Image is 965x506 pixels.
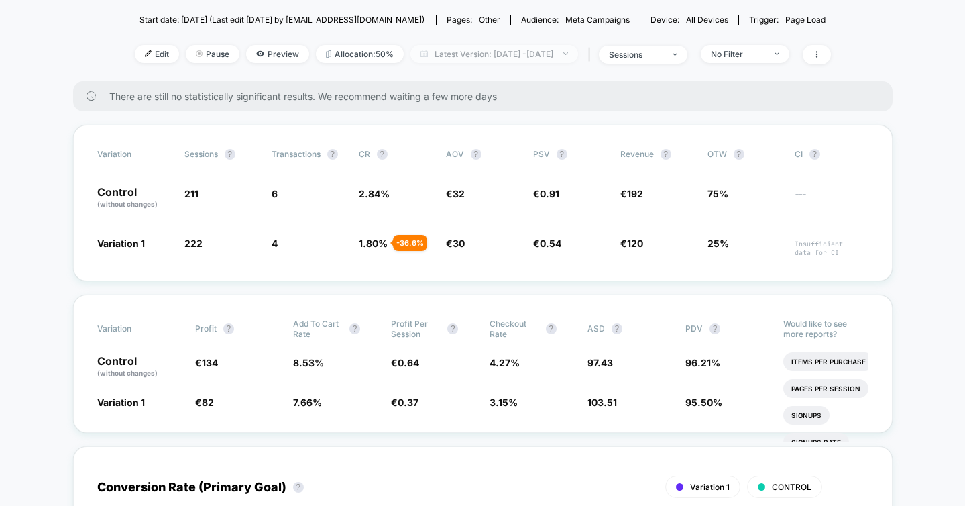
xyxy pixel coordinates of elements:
span: 32 [453,188,465,199]
span: 25% [707,238,729,249]
li: Signups [783,406,830,425]
span: 96.21 % [685,357,720,368]
span: Sessions [184,149,218,159]
img: calendar [420,50,428,57]
button: ? [734,149,744,160]
li: Items Per Purchase [783,352,874,371]
span: 0.91 [540,188,559,199]
button: ? [546,323,557,334]
button: ? [709,323,720,334]
span: PSV [533,149,550,159]
span: 1.80 % [359,238,388,249]
span: 30 [453,238,465,249]
span: Insufficient data for CI [795,240,868,257]
span: Variation 1 [97,397,145,408]
span: Variation 1 [690,482,730,492]
div: Pages: [447,15,500,25]
span: 82 [202,397,214,408]
button: ? [809,149,820,160]
img: edit [145,50,152,57]
span: 192 [627,188,643,199]
span: Pause [186,45,239,63]
span: Device: [640,15,738,25]
img: end [673,53,677,56]
span: 0.37 [398,397,418,408]
span: PDV [685,323,703,334]
span: OTW [707,149,781,160]
span: € [195,397,214,408]
span: 134 [202,357,218,368]
span: € [620,188,643,199]
span: Variation 1 [97,238,145,249]
span: AOV [446,149,464,159]
button: ? [661,149,671,160]
span: Profit [195,323,217,334]
span: Edit [135,45,179,63]
span: Preview [246,45,309,63]
span: Revenue [620,149,654,159]
span: 8.53 % [293,357,324,368]
button: ? [377,149,388,160]
span: 0.54 [540,238,561,249]
span: Variation [97,319,171,339]
li: Signups Rate [783,433,849,452]
img: end [563,52,568,55]
span: € [533,188,559,199]
div: No Filter [711,49,764,59]
span: other [479,15,500,25]
span: (without changes) [97,369,158,377]
p: Control [97,356,182,378]
div: - 36.6 % [393,235,427,251]
span: all devices [686,15,728,25]
button: ? [612,323,622,334]
span: Meta campaigns [565,15,630,25]
button: ? [327,149,338,160]
img: end [775,52,779,55]
span: CONTROL [772,482,811,492]
span: 120 [627,238,643,249]
span: 0.64 [398,357,419,368]
div: Audience: [521,15,630,25]
span: € [391,397,418,408]
span: Latest Version: [DATE] - [DATE] [410,45,578,63]
span: € [195,357,218,368]
div: Trigger: [749,15,826,25]
div: sessions [609,50,663,60]
span: 97.43 [587,357,613,368]
span: CI [795,149,868,160]
img: rebalance [326,50,331,58]
span: 6 [272,188,278,199]
span: Start date: [DATE] (Last edit [DATE] by [EMAIL_ADDRESS][DOMAIN_NAME]) [139,15,424,25]
span: 7.66 % [293,397,322,408]
span: € [446,238,465,249]
p: Would like to see more reports? [783,319,868,339]
span: Variation [97,149,171,160]
span: Transactions [272,149,321,159]
button: ? [223,323,234,334]
span: € [533,238,561,249]
span: 4 [272,238,278,249]
span: Profit Per Session [391,319,441,339]
span: | [585,45,599,64]
button: ? [447,323,458,334]
span: 222 [184,238,203,249]
li: Pages Per Session [783,379,868,398]
span: Add To Cart Rate [293,319,343,339]
span: --- [795,190,868,209]
p: Control [97,187,171,209]
img: end [196,50,203,57]
span: 4.27 % [490,357,520,368]
span: (without changes) [97,200,158,208]
span: Allocation: 50% [316,45,404,63]
span: 95.50 % [685,397,722,408]
span: 75% [707,188,728,199]
span: ASD [587,323,605,334]
button: ? [225,149,235,160]
button: ? [349,323,360,334]
button: ? [471,149,481,160]
button: ? [293,482,304,493]
span: 211 [184,188,198,199]
span: € [620,238,643,249]
span: Checkout Rate [490,319,539,339]
span: € [391,357,419,368]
